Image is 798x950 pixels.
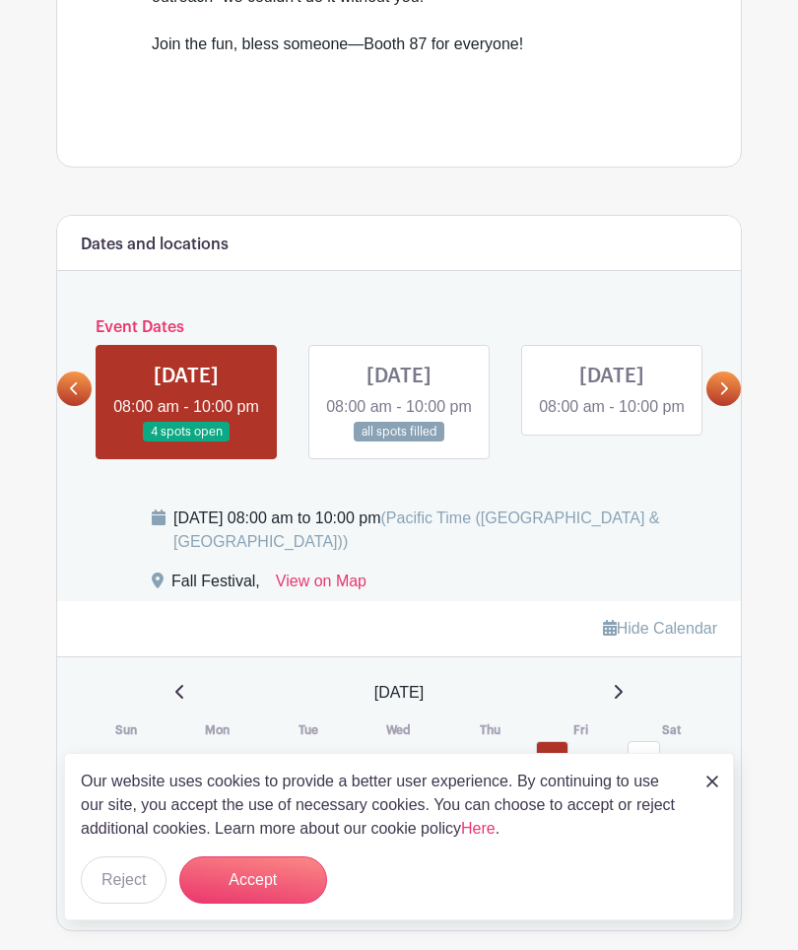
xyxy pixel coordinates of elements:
th: Sun [81,720,171,740]
h6: Event Dates [92,318,706,337]
p: 29 [172,742,205,773]
a: View on Map [276,570,366,601]
a: Hide Calendar [603,620,717,637]
th: Fri [535,720,626,740]
p: 2 [445,742,478,773]
p: 28 [82,742,114,773]
th: Sat [627,720,717,740]
div: Fall Festival, [171,570,260,601]
th: Mon [171,720,262,740]
th: Wed [354,720,444,740]
span: [DATE] [374,681,424,705]
a: Here [461,820,496,837]
img: close_button-5f87c8562297e5c2d7936805f587ecaba9071eb48480494691a3f1689db116b3.svg [706,776,718,787]
h6: Dates and locations [81,236,229,254]
button: Accept [179,856,327,904]
a: 3 [536,741,568,774]
p: 30 [264,742,297,773]
p: 1 [355,742,387,773]
th: Thu [444,720,535,740]
span: (Pacific Time ([GEOGRAPHIC_DATA] & [GEOGRAPHIC_DATA])) [173,509,660,550]
a: 4 [628,741,660,774]
p: Our website uses cookies to provide a better user experience. By continuing to use our site, you ... [81,770,686,841]
button: Reject [81,856,166,904]
th: Tue [263,720,354,740]
div: [DATE] 08:00 am to 10:00 pm [173,507,717,554]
